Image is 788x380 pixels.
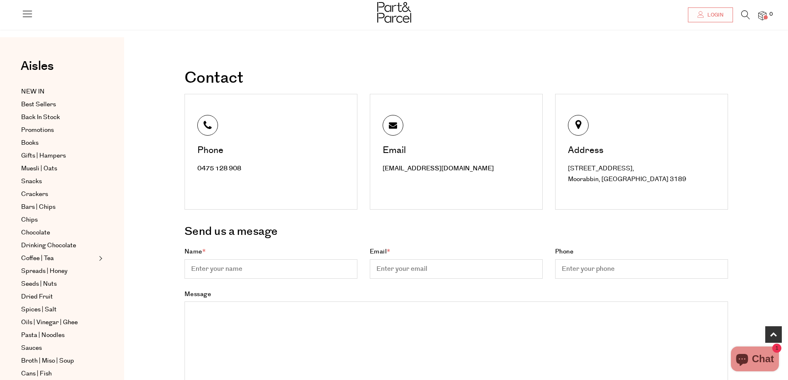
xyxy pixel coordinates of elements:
span: Snacks [21,177,42,186]
inbox-online-store-chat: Shopify online store chat [728,347,781,373]
label: Name [184,247,357,279]
span: Promotions [21,125,54,135]
a: 0475 128 908 [197,164,241,173]
span: Best Sellers [21,100,56,110]
a: Crackers [21,189,96,199]
div: Phone [197,146,347,155]
input: Name* [184,259,357,279]
span: Spreads | Honey [21,266,67,276]
span: Drinking Chocolate [21,241,76,251]
span: Gifts | Hampers [21,151,66,161]
a: [EMAIL_ADDRESS][DOMAIN_NAME] [383,164,494,173]
a: Drinking Chocolate [21,241,96,251]
h1: Contact [184,70,728,86]
a: Muesli | Oats [21,164,96,174]
span: Chocolate [21,228,50,238]
a: Best Sellers [21,100,96,110]
span: NEW IN [21,87,45,97]
label: Email [370,247,543,279]
input: Email* [370,259,543,279]
span: Back In Stock [21,112,60,122]
span: Chips [21,215,38,225]
span: Sauces [21,343,42,353]
span: 0 [767,11,775,18]
input: Phone [555,259,728,279]
span: Bars | Chips [21,202,55,212]
div: [STREET_ADDRESS], Moorabbin, [GEOGRAPHIC_DATA] 3189 [568,163,717,184]
span: Pasta | Noodles [21,330,65,340]
span: Cans | Fish [21,369,52,379]
button: Expand/Collapse Coffee | Tea [97,253,103,263]
a: Cans | Fish [21,369,96,379]
a: Chocolate [21,228,96,238]
span: Dried Fruit [21,292,53,302]
span: Muesli | Oats [21,164,57,174]
a: Promotions [21,125,96,135]
img: Part&Parcel [377,2,411,23]
a: Gifts | Hampers [21,151,96,161]
a: Sauces [21,343,96,353]
a: Books [21,138,96,148]
a: Spreads | Honey [21,266,96,276]
a: Pasta | Noodles [21,330,96,340]
span: Aisles [21,57,54,75]
label: Phone [555,247,728,279]
a: Dried Fruit [21,292,96,302]
span: Books [21,138,38,148]
span: Broth | Miso | Soup [21,356,74,366]
span: Seeds | Nuts [21,279,57,289]
span: Crackers [21,189,48,199]
a: Seeds | Nuts [21,279,96,289]
a: Aisles [21,60,54,81]
a: NEW IN [21,87,96,97]
a: Snacks [21,177,96,186]
a: Oils | Vinegar | Ghee [21,318,96,327]
h3: Send us a mesage [184,222,728,241]
a: Chips [21,215,96,225]
div: Email [383,146,532,155]
span: Oils | Vinegar | Ghee [21,318,78,327]
a: Bars | Chips [21,202,96,212]
a: Login [688,7,733,22]
a: Coffee | Tea [21,253,96,263]
a: Back In Stock [21,112,96,122]
a: Broth | Miso | Soup [21,356,96,366]
a: Spices | Salt [21,305,96,315]
a: 0 [758,11,766,20]
span: Spices | Salt [21,305,57,315]
span: Coffee | Tea [21,253,54,263]
div: Address [568,146,717,155]
span: Login [705,12,723,19]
